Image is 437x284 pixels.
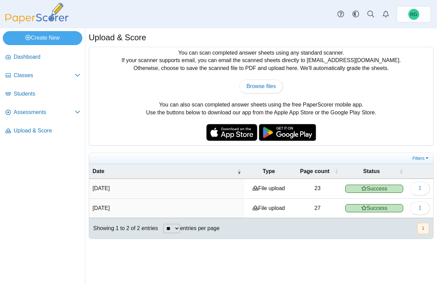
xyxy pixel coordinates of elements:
td: 27 [293,199,342,218]
span: Assessments [14,109,75,116]
img: google-play-badge.png [259,124,316,141]
div: Showing 1 to 2 of 2 entries [89,218,158,239]
span: Page count : Activate to sort [334,168,338,175]
span: Rudy Gostowski [410,12,418,17]
button: 1 [417,223,429,234]
a: Alerts [378,7,393,22]
span: Page count [296,168,333,175]
a: PaperScorer [3,19,71,25]
span: Dashboard [14,53,80,61]
time: Mar 1, 2025 at 2:32 PM [93,185,110,191]
span: Success [345,185,403,193]
span: Date [93,168,236,175]
a: Dashboard [3,49,83,66]
div: You can scan completed answer sheets using any standard scanner. If your scanner supports email, ... [89,47,433,145]
a: Browse files [239,80,283,93]
label: entries per page [180,225,220,231]
a: Rudy Gostowski [397,6,431,23]
span: Rudy Gostowski [408,9,419,20]
img: PaperScorer [3,3,71,24]
td: File upload [244,179,293,198]
span: Date : Activate to remove sorting [237,168,241,175]
span: Classes [14,72,75,79]
a: Classes [3,68,83,84]
time: Mar 1, 2025 at 2:32 PM [93,205,110,211]
span: Students [14,90,80,98]
td: 23 [293,179,342,198]
a: Students [3,86,83,102]
span: Type [248,168,290,175]
span: Upload & Score [14,127,80,134]
a: Filters [411,155,432,162]
a: Upload & Score [3,123,83,139]
span: Status : Activate to sort [399,168,403,175]
nav: pagination [417,223,429,234]
span: Browse files [246,83,276,89]
span: Status [345,168,398,175]
a: Assessments [3,104,83,121]
a: Create New [3,31,82,45]
td: File upload [244,199,293,218]
h1: Upload & Score [89,32,146,43]
img: apple-store-badge.svg [206,124,257,141]
span: Success [345,204,403,212]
